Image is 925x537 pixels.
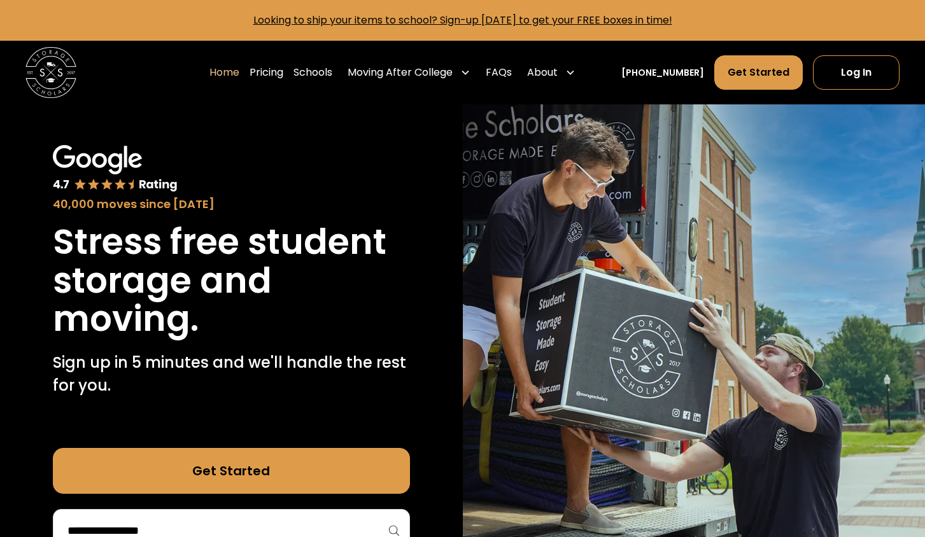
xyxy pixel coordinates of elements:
[527,65,558,80] div: About
[25,47,76,98] a: home
[522,55,581,90] div: About
[53,448,410,494] a: Get Started
[250,55,283,90] a: Pricing
[53,223,410,338] h1: Stress free student storage and moving.
[714,55,803,90] a: Get Started
[293,55,332,90] a: Schools
[253,13,672,27] a: Looking to ship your items to school? Sign-up [DATE] to get your FREE boxes in time!
[53,351,410,397] p: Sign up in 5 minutes and we'll handle the rest for you.
[348,65,453,80] div: Moving After College
[486,55,512,90] a: FAQs
[53,145,178,193] img: Google 4.7 star rating
[53,195,410,213] div: 40,000 moves since [DATE]
[209,55,239,90] a: Home
[621,66,704,80] a: [PHONE_NUMBER]
[813,55,900,90] a: Log In
[25,47,76,98] img: Storage Scholars main logo
[342,55,476,90] div: Moving After College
